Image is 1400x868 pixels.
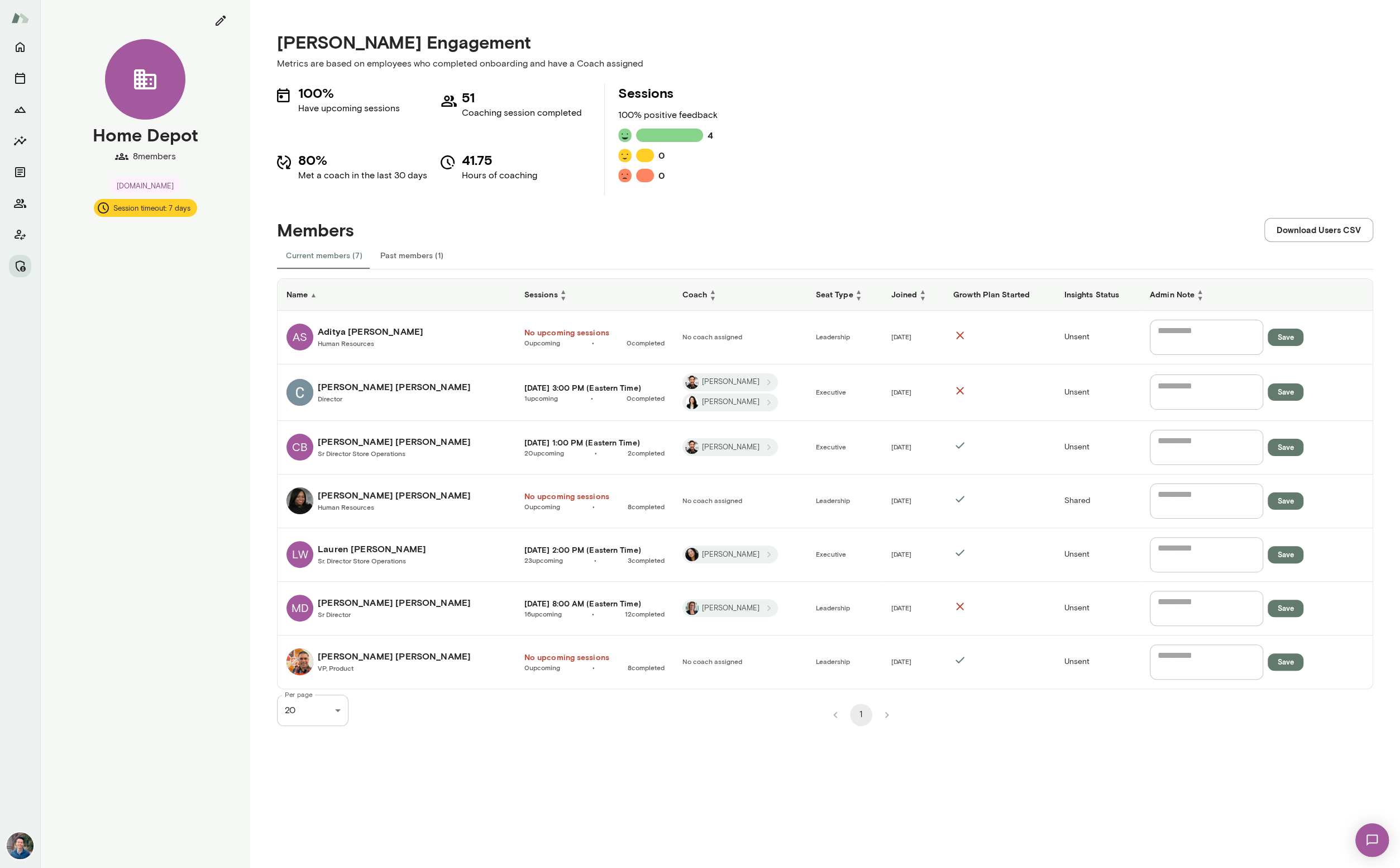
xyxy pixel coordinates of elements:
[695,442,766,453] span: [PERSON_NAME]
[318,503,374,511] span: Human Resources
[618,149,632,162] img: feedback icon
[462,169,537,182] p: Hours of coaching
[286,487,313,514] img: Dee Crawford
[891,604,911,611] span: [DATE]
[524,502,560,511] a: 0upcoming
[628,556,665,565] span: 3 completed
[1064,289,1131,300] h6: Insights Status
[9,161,31,183] button: Documents
[277,695,348,726] div: 20
[524,338,665,347] span: •
[524,609,562,618] a: 16upcoming
[628,448,665,457] a: 2completed
[286,648,507,675] a: Paul Burke[PERSON_NAME] [PERSON_NAME]VP, Product
[618,169,632,182] img: feedback icon
[919,288,926,295] span: ▲
[560,295,567,301] span: ▼
[9,224,31,246] button: Client app
[560,288,567,295] span: ▲
[524,598,665,609] h6: [DATE] 8:00 AM (Eastern Time)
[524,437,665,448] a: [DATE] 1:00 PM (Eastern Time)
[524,338,560,347] span: 0 upcoming
[524,609,562,618] span: 16 upcoming
[1264,218,1373,241] button: Download Users CSV
[628,502,665,511] a: 8completed
[1055,528,1140,582] td: Unsent
[618,84,718,102] h5: Sessions
[682,438,778,456] div: Albert Villarde[PERSON_NAME]
[1268,653,1303,671] button: Save
[524,502,560,511] span: 0 upcoming
[318,435,471,448] h6: [PERSON_NAME] [PERSON_NAME]
[318,339,374,347] span: Human Resources
[9,192,31,215] button: Members
[286,595,313,622] div: MD
[318,395,342,402] span: Director
[1055,475,1140,528] td: Shared
[524,448,665,457] span: •
[816,288,873,301] h6: Seat Type
[891,288,935,301] h6: Joined
[628,448,665,457] span: 2 completed
[298,84,400,102] h5: 100%
[627,338,665,347] span: 0 completed
[625,609,665,618] a: 12completed
[816,443,846,450] span: Executive
[11,7,29,29] img: Mento
[9,255,31,277] button: Manage
[524,663,560,672] a: 0upcoming
[823,704,900,726] nav: pagination navigation
[286,379,507,406] a: Cecil Payne[PERSON_NAME] [PERSON_NAME]Director
[685,396,699,409] img: Monica Aggarwal
[462,106,582,120] p: Coaching session completed
[318,557,406,565] span: Sr. Director Store Operations
[524,382,665,393] h6: [DATE] 3:00 PM (Eastern Time)
[524,393,558,402] a: 1upcoming
[9,98,31,121] button: Growth Plan
[682,546,778,563] div: Ming Chen[PERSON_NAME]
[286,324,313,350] div: AS
[318,380,471,393] h6: [PERSON_NAME] [PERSON_NAME]
[850,704,872,726] button: page 1
[524,609,665,618] span: •
[816,333,850,340] span: Leadership
[286,648,313,675] img: Paul Burke
[685,601,699,615] img: Jennifer Alvarez
[277,242,371,269] button: Current members (7)
[1055,364,1140,421] td: Unsent
[695,603,766,614] span: [PERSON_NAME]
[618,129,632,142] img: feedback icon
[953,289,1047,300] h6: Growth Plan Started
[524,652,665,663] h6: No upcoming sessions
[618,108,718,122] p: 100 % positive feedback
[1268,329,1303,346] button: Save
[695,377,766,387] span: [PERSON_NAME]
[682,599,778,617] div: Jennifer Alvarez[PERSON_NAME]
[816,388,846,396] span: Executive
[685,440,699,454] img: Albert Villarde
[524,288,665,301] h6: Sessions
[891,333,911,340] span: [DATE]
[524,448,564,457] span: 20 upcoming
[1055,582,1140,635] td: Unsent
[682,288,798,301] h6: Coach
[1055,421,1140,475] td: Unsent
[9,130,31,152] button: Insights
[298,169,427,182] p: Met a coach in the last 30 days
[709,295,716,301] span: ▼
[278,279,1373,689] table: companies table
[9,67,31,89] button: Sessions
[708,129,713,142] h6: 4
[9,36,31,58] button: Home
[524,502,665,511] span: •
[524,544,665,556] a: [DATE] 2:00 PM (Eastern Time)
[524,327,665,338] h6: No upcoming sessions
[110,181,180,192] span: [DOMAIN_NAME]
[524,556,563,565] span: 23 upcoming
[695,397,766,407] span: [PERSON_NAME]
[298,151,427,169] h5: 80%
[625,609,665,618] span: 12 completed
[371,242,452,269] button: Past members (1)
[627,393,665,402] span: 0 completed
